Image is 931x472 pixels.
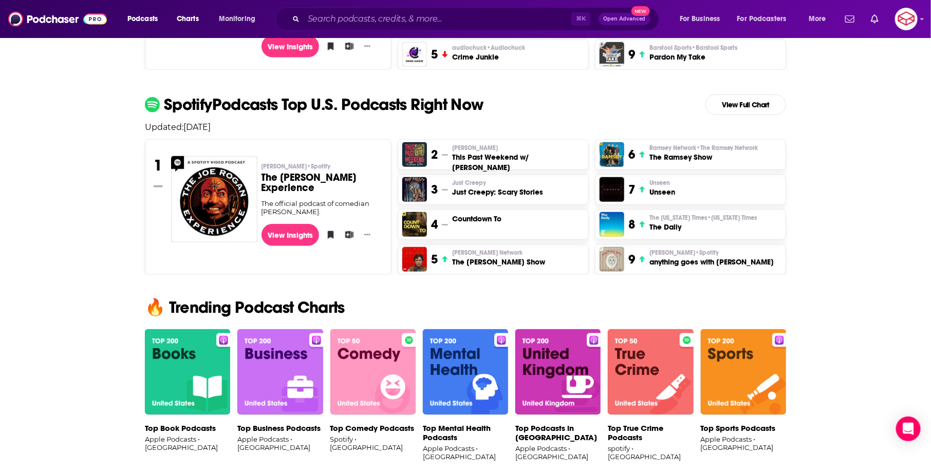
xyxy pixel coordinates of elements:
p: The New York Times • New York Times [649,214,757,222]
a: The Joe Rogan Experience [171,156,257,242]
span: • Spotify [307,163,331,170]
span: More [809,12,826,26]
h3: 8 [628,217,635,232]
a: UnseenUnseen [649,179,675,197]
img: The Daily [600,212,624,237]
a: Charts [170,11,205,27]
p: Top Sports Podcasts [701,424,786,433]
h3: Just Creepy: Scary Stories [452,187,543,197]
p: emma chamberlain • Spotify [649,249,774,257]
input: Search podcasts, credits, & more... [304,11,571,27]
a: anything goes with emma chamberlain [600,247,624,272]
a: banner-Top Business PodcastsTop Business PodcastsApple Podcasts • [GEOGRAPHIC_DATA] [237,329,323,464]
span: For Podcasters [737,12,787,26]
button: open menu [120,11,171,27]
a: Unseen [600,177,624,202]
p: Spotify Podcasts Top U.S. Podcasts Right Now [164,97,483,113]
button: open menu [731,11,802,27]
p: Tucker Carlson Network [452,249,545,257]
h3: Countdown To [452,214,501,224]
span: ⌘ K [571,12,590,26]
h3: The [PERSON_NAME] Experience [262,173,383,193]
p: Top Business Podcasts [237,424,323,433]
img: Pardon My Take [600,42,624,67]
p: Updated: [DATE] [137,122,794,132]
a: [PERSON_NAME]•Spotifyanything goes with [PERSON_NAME] [649,249,774,267]
a: Just Creepy: Scary Stories [402,177,427,202]
h3: 7 [628,182,635,197]
h3: 4 [431,217,438,232]
a: The [US_STATE] Times•[US_STATE] TimesThe Daily [649,214,757,232]
p: Top Podcasts in [GEOGRAPHIC_DATA] [515,424,601,442]
a: Show notifications dropdown [867,10,883,28]
img: The Tucker Carlson Show [402,247,427,272]
button: open menu [212,11,269,27]
img: The Joe Rogan Experience [171,156,257,242]
h3: The Daily [649,222,757,232]
span: • Spotify [695,249,719,256]
a: banner-Top Book PodcastsTop Book PodcastsApple Podcasts • [GEOGRAPHIC_DATA] [145,329,230,464]
button: Bookmark Podcast [323,39,333,54]
a: [PERSON_NAME] NetworkThe [PERSON_NAME] Show [452,249,545,267]
p: spotify • [GEOGRAPHIC_DATA] [608,444,693,461]
a: View Insights [262,35,320,58]
button: open menu [802,11,839,27]
span: Unseen [649,179,670,187]
a: [PERSON_NAME]•SpotifyThe [PERSON_NAME] Experience [262,162,383,199]
h3: 2 [431,147,438,162]
a: View Full Chart [705,95,786,115]
a: banner-Top Comedy PodcastsTop Comedy PodcastsSpotify • [GEOGRAPHIC_DATA] [330,329,416,464]
span: Charts [177,12,199,26]
a: banner-Top Sports PodcastsTop Sports PodcastsApple Podcasts • [GEOGRAPHIC_DATA] [701,329,786,464]
img: banner-Top Comedy Podcasts [330,329,416,416]
img: Crime Junkie [402,42,427,67]
span: Podcasts [127,12,158,26]
button: Show profile menu [895,8,918,30]
img: This Past Weekend w/ Theo Von [402,142,427,167]
img: User Profile [895,8,918,30]
button: Open AdvancedNew [599,13,650,25]
span: The [US_STATE] Times [649,214,757,222]
span: [PERSON_NAME] [649,249,719,257]
h2: 🔥 Trending Podcast Charts [137,299,794,316]
h3: 9 [628,252,635,267]
p: Apple Podcasts • [GEOGRAPHIC_DATA] [515,444,601,461]
span: For Business [680,12,720,26]
p: Apple Podcasts • [GEOGRAPHIC_DATA] [701,435,786,451]
a: audiochuck•AudiochuckCrime Junkie [452,44,525,62]
img: The Ramsey Show [600,142,624,167]
img: Countdown To [402,212,427,237]
span: [PERSON_NAME] [452,144,498,152]
p: audiochuck • Audiochuck [452,44,525,52]
h3: This Past Weekend w/ [PERSON_NAME] [452,152,584,173]
img: banner-Top Business Podcasts [237,329,323,416]
p: Top Book Podcasts [145,424,230,433]
p: Theo Von [452,144,584,152]
span: Monitoring [219,12,255,26]
img: banner-Top Podcasts in United Kingdom [515,329,601,416]
button: open menu [673,11,733,27]
button: Add to List [342,39,352,54]
img: Podchaser - Follow, Share and Rate Podcasts [8,9,107,29]
p: Top Comedy Podcasts [330,424,416,433]
h3: anything goes with [PERSON_NAME] [649,257,774,267]
button: Show More Button [360,41,375,51]
p: Top True Crime Podcasts [608,424,693,442]
span: • Barstool Sports [692,44,738,51]
div: The official podcast of comedian [PERSON_NAME]. [262,199,383,216]
a: Barstool Sports•Barstool SportsPardon My Take [649,44,738,62]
